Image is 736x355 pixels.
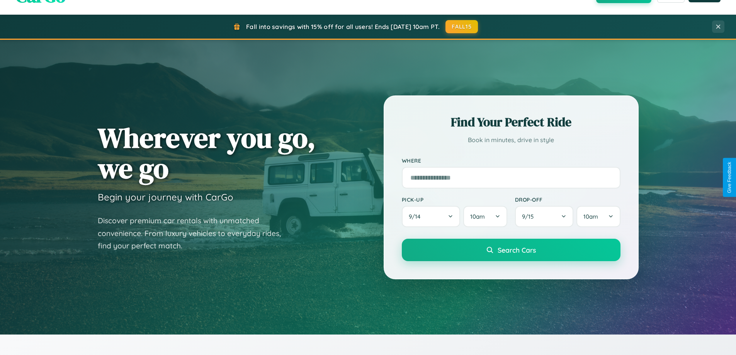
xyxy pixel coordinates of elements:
button: Search Cars [402,239,620,261]
p: Book in minutes, drive in style [402,134,620,146]
span: Search Cars [498,246,536,254]
h2: Find Your Perfect Ride [402,114,620,131]
h3: Begin your journey with CarGo [98,191,233,203]
button: FALL15 [445,20,478,33]
span: 10am [470,213,485,220]
button: 9/15 [515,206,574,227]
button: 9/14 [402,206,461,227]
h1: Wherever you go, we go [98,122,316,183]
div: Give Feedback [727,162,732,193]
span: 9 / 15 [522,213,537,220]
span: 9 / 14 [409,213,424,220]
label: Where [402,157,620,164]
p: Discover premium car rentals with unmatched convenience. From luxury vehicles to everyday rides, ... [98,214,291,252]
button: 10am [576,206,620,227]
span: 10am [583,213,598,220]
span: Fall into savings with 15% off for all users! Ends [DATE] 10am PT. [246,23,440,31]
button: 10am [463,206,507,227]
label: Pick-up [402,196,507,203]
label: Drop-off [515,196,620,203]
